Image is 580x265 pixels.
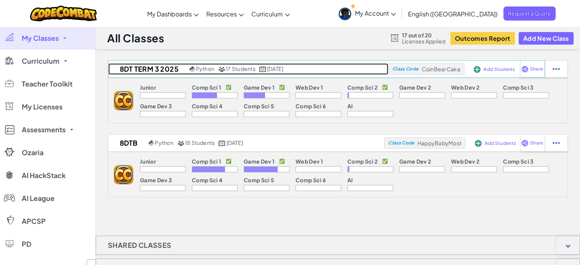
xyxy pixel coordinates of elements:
img: IconAddStudents.svg [474,66,480,73]
a: Curriculum [247,3,294,24]
img: python.png [149,140,154,146]
p: Junior [140,158,156,164]
img: avatar [339,8,351,20]
span: Resources [206,10,237,18]
span: 18 Students [185,139,215,146]
span: HappyBabyMost [418,140,461,146]
button: Add New Class [519,32,574,45]
p: ✅ [279,158,285,164]
img: calendar.svg [259,66,266,72]
span: Python [155,139,173,146]
p: Comp Sci 3 [503,84,533,90]
p: Comp Sci 5 [244,177,274,183]
span: [DATE] [227,139,243,146]
p: Comp Sci 1 [192,84,221,90]
img: MultipleUsers.png [218,66,225,72]
span: [DATE] [267,65,283,72]
img: logo [114,165,133,184]
span: Add Students [485,141,516,146]
h1: Shared Classes [96,236,183,255]
p: Web Dev 1 [296,158,323,164]
span: CoinBearCake [421,66,460,72]
a: 8DTB Python 18 Students [DATE] [108,137,384,149]
span: My Dashboards [147,10,192,18]
h1: All Classes [107,31,164,45]
p: Web Dev 2 [451,84,479,90]
p: Web Dev 1 [296,84,323,90]
p: ✅ [382,158,388,164]
span: Licenses Applied [402,38,446,44]
span: Python [196,65,214,72]
a: Request a Quote [503,6,556,21]
img: IconAddStudents.svg [475,140,482,147]
span: 17 Students [226,65,255,72]
h2: 8DT Term 3 2025 [108,63,188,75]
span: My Account [355,9,396,17]
p: ✅ [226,84,231,90]
p: ✅ [382,84,388,90]
span: Class Code [388,141,414,145]
p: Comp Sci 4 [192,177,222,183]
span: Add Students [484,67,515,72]
span: AI League [22,195,55,202]
span: My Classes [22,35,59,42]
span: Share [530,141,543,145]
img: IconShare_Purple.svg [521,66,529,72]
p: Game Dev 1 [244,84,275,90]
span: 17 out of 20 [402,32,446,38]
a: English ([GEOGRAPHIC_DATA]) [404,3,501,24]
p: Game Dev 1 [244,158,275,164]
img: python.png [190,66,195,72]
img: IconStudentEllipsis.svg [553,66,560,72]
img: logo [114,91,133,110]
p: Comp Sci 2 [347,158,378,164]
span: Share [530,67,543,71]
a: My Dashboards [143,3,202,24]
img: calendar.svg [219,140,225,146]
a: Resources [202,3,247,24]
p: Comp Sci 2 [347,84,378,90]
span: Class Code [392,67,418,71]
span: Curriculum [22,58,59,64]
p: AI [347,103,353,109]
p: Comp Sci 3 [503,158,533,164]
img: IconShare_Purple.svg [521,140,529,146]
p: Comp Sci 4 [192,103,222,109]
p: ✅ [226,158,231,164]
span: My Licenses [22,103,63,110]
p: Comp Sci 5 [244,103,274,109]
p: Comp Sci 1 [192,158,221,164]
a: 8DT Term 3 2025 Python 17 Students [DATE] [108,63,388,75]
span: Curriculum [251,10,283,18]
p: Comp Sci 6 [296,177,326,183]
span: English ([GEOGRAPHIC_DATA]) [408,10,498,18]
a: My Account [335,2,400,26]
p: AI [347,177,353,183]
p: Comp Sci 6 [296,103,326,109]
p: Web Dev 2 [451,158,479,164]
p: Game Dev 3 [140,103,172,109]
img: IconStudentEllipsis.svg [553,140,560,146]
p: Game Dev 3 [140,177,172,183]
p: Game Dev 2 [399,158,431,164]
h2: 8DTB [108,137,147,149]
span: Teacher Toolkit [22,80,72,87]
p: ✅ [279,84,285,90]
img: MultipleUsers.png [177,140,184,146]
span: Ozaria [22,149,43,156]
span: Assessments [22,126,66,133]
img: CodeCombat logo [30,6,97,21]
p: Junior [140,84,156,90]
button: Outcomes Report [450,32,515,45]
span: AI HackStack [22,172,66,179]
p: Game Dev 2 [399,84,431,90]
